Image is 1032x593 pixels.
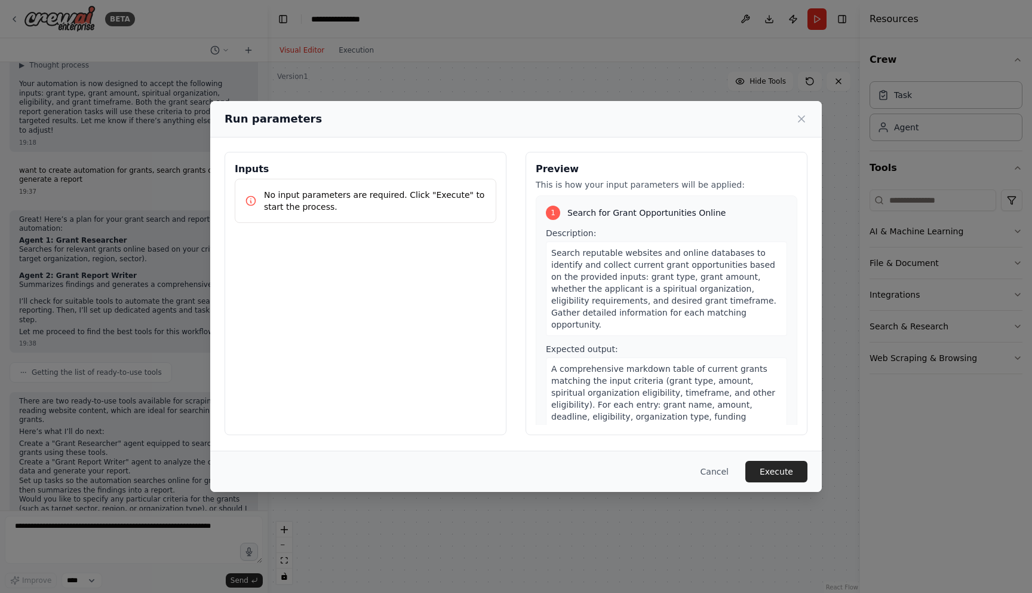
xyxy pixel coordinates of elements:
[691,461,738,482] button: Cancel
[551,364,775,433] span: A comprehensive markdown table of current grants matching the input criteria (grant type, amount,...
[567,207,726,219] span: Search for Grant Opportunities Online
[536,162,797,176] h3: Preview
[745,461,807,482] button: Execute
[546,206,560,220] div: 1
[546,344,618,354] span: Expected output:
[225,111,322,127] h2: Run parameters
[235,162,496,176] h3: Inputs
[264,189,486,213] p: No input parameters are required. Click "Execute" to start the process.
[546,228,596,238] span: Description:
[551,248,776,329] span: Search reputable websites and online databases to identify and collect current grant opportunitie...
[536,179,797,191] p: This is how your input parameters will be applied:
